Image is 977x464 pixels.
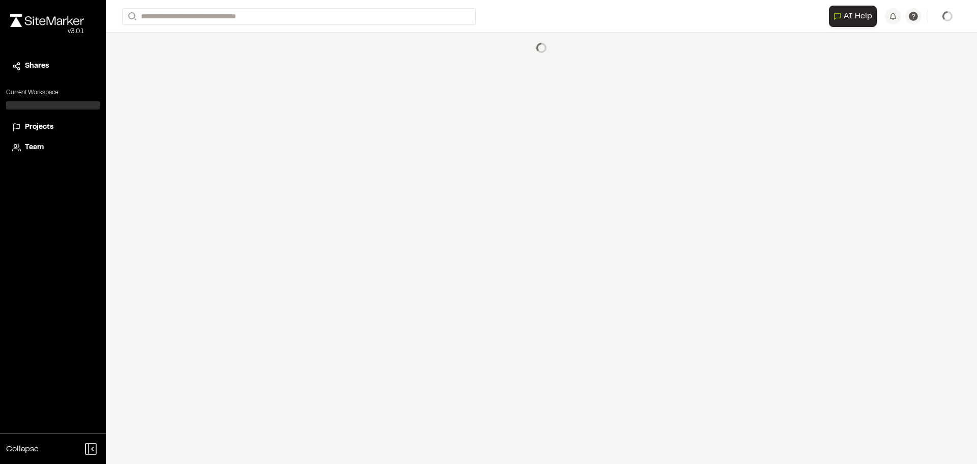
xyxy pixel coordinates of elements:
a: Shares [12,61,94,72]
span: Team [25,142,44,153]
button: Open AI Assistant [829,6,877,27]
button: Search [122,8,140,25]
p: Current Workspace [6,88,100,97]
img: rebrand.png [10,14,84,27]
div: Open AI Assistant [829,6,881,27]
span: Collapse [6,443,39,455]
a: Projects [12,122,94,133]
div: Oh geez...please don't... [10,27,84,36]
span: Shares [25,61,49,72]
span: AI Help [844,10,872,22]
span: Projects [25,122,53,133]
a: Team [12,142,94,153]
